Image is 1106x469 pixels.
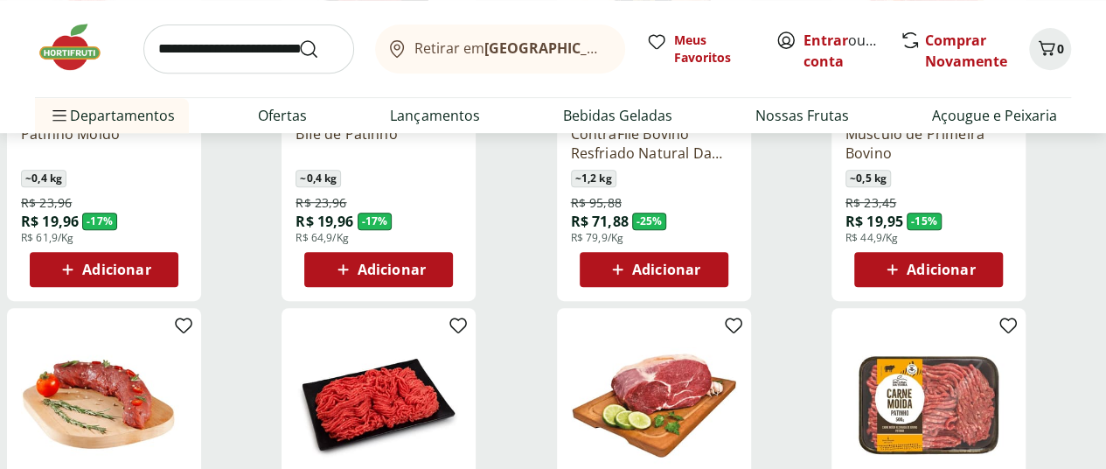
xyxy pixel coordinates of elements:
button: Adicionar [30,252,178,287]
span: ~ 1,2 kg [571,170,616,187]
span: - 15 % [907,213,942,230]
span: R$ 23,45 [845,194,896,212]
span: Adicionar [82,262,150,276]
span: R$ 79,9/Kg [571,231,624,245]
span: Departamentos [49,94,175,136]
span: ~ 0,4 kg [21,170,66,187]
span: R$ 23,96 [21,194,72,212]
a: Comprar Novamente [925,31,1007,71]
button: Adicionar [580,252,728,287]
button: Retirar em[GEOGRAPHIC_DATA]/[GEOGRAPHIC_DATA] [375,24,625,73]
a: Meus Favoritos [646,31,755,66]
span: Adicionar [632,262,700,276]
button: Adicionar [304,252,453,287]
span: Adicionar [358,262,426,276]
a: Entrar [803,31,848,50]
span: R$ 19,95 [845,212,903,231]
span: R$ 64,9/Kg [296,231,349,245]
button: Menu [49,94,70,136]
span: R$ 61,9/Kg [21,231,74,245]
span: Retirar em [414,40,608,56]
b: [GEOGRAPHIC_DATA]/[GEOGRAPHIC_DATA] [484,38,779,58]
span: ~ 0,4 kg [296,170,341,187]
span: R$ 44,9/Kg [845,231,899,245]
button: Adicionar [854,252,1003,287]
span: ~ 0,5 kg [845,170,891,187]
button: Submit Search [298,38,340,59]
span: Adicionar [907,262,975,276]
a: ContraFilé Bovino Resfriado Natural Da Terra [571,124,737,163]
img: Hortifruti [35,21,122,73]
span: - 25 % [632,213,667,230]
a: Criar conta [803,31,900,71]
span: ou [803,30,881,72]
span: R$ 19,96 [21,212,79,231]
button: Carrinho [1029,28,1071,70]
span: 0 [1057,40,1064,57]
a: Bebidas Geladas [563,105,672,126]
a: Bife de Patinho [296,124,462,163]
span: R$ 95,88 [571,194,622,212]
input: search [143,24,354,73]
span: R$ 23,96 [296,194,346,212]
a: Patinho Moído [21,124,187,163]
a: Nossas Frutas [755,105,849,126]
span: - 17 % [82,213,117,230]
a: Lançamentos [390,105,479,126]
a: Ofertas [258,105,307,126]
span: Meus Favoritos [674,31,755,66]
span: R$ 71,88 [571,212,629,231]
span: R$ 19,96 [296,212,353,231]
span: - 17 % [358,213,393,230]
a: Músculo de Primeira Bovino [845,124,1012,163]
a: Açougue e Peixaria [932,105,1057,126]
